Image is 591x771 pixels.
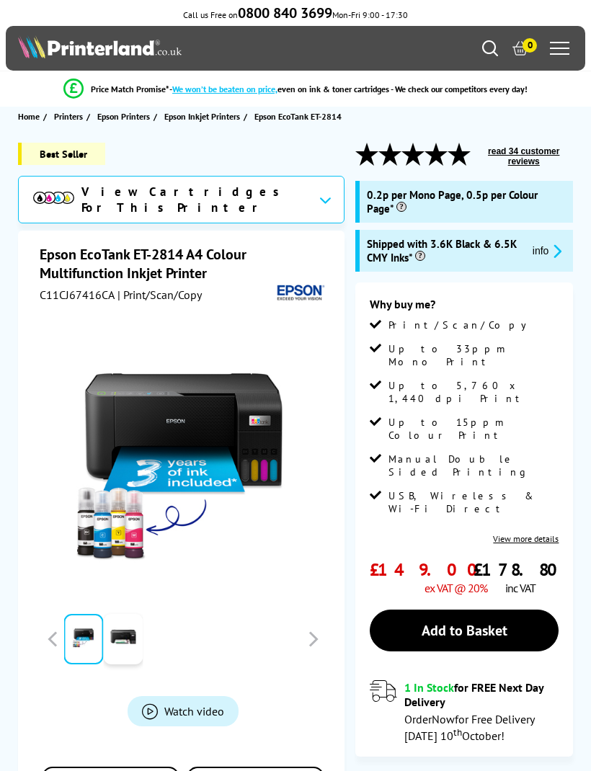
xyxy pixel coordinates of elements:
span: Epson Printers [97,109,150,124]
sup: th [453,726,462,739]
img: View Cartridges [33,192,74,205]
img: Epson EcoTank ET-2814 [71,343,295,567]
span: Manual Double Sided Printing [388,453,559,478]
a: View more details [493,533,559,544]
a: Home [18,109,43,124]
span: £149.00 [370,558,487,581]
a: Product_All_Videos [128,696,239,726]
button: read 34 customer reviews [474,146,573,167]
span: Print/Scan/Copy [388,318,537,331]
span: Up to 5,760 x 1,440 dpi Print [388,379,559,405]
a: Add to Basket [370,610,559,651]
div: Why buy me? [370,297,559,318]
span: inc VAT [505,581,536,595]
a: Epson EcoTank ET-2814 [254,109,345,124]
span: Now [432,712,455,726]
span: View Cartridges For This Printer [81,184,308,215]
span: C11CJ67416CA [40,288,115,302]
a: 0 [512,40,528,56]
span: Best Seller [18,143,105,165]
a: Printerland Logo [18,35,295,61]
span: Home [18,109,40,124]
span: ex VAT @ 20% [425,581,487,595]
button: promo-description [528,243,566,259]
b: 0800 840 3699 [238,4,332,22]
span: USB, Wireless & Wi-Fi Direct [388,489,559,515]
a: Epson Printers [97,109,154,124]
li: modal_Promise [7,76,584,102]
img: Printerland Logo [18,35,182,58]
div: modal_delivery [370,680,559,742]
h1: Epson EcoTank ET-2814 A4 Colour Multifunction Inkjet Printer [40,245,327,282]
span: We won’t be beaten on price, [172,84,277,94]
span: Order for Free Delivery [DATE] 10 October! [404,712,534,743]
a: Search [482,40,498,56]
span: Price Match Promise* [91,84,169,94]
span: Epson EcoTank ET-2814 [254,109,342,124]
span: | Print/Scan/Copy [117,288,202,302]
span: Up to 15ppm Colour Print [388,416,559,442]
span: £178.80 [474,558,567,581]
a: 0800 840 3699 [238,9,332,20]
span: 1 In Stock [404,680,454,695]
a: Epson Inkjet Printers [164,109,244,124]
span: 0 [523,38,537,53]
div: for FREE Next Day Delivery [404,680,559,709]
span: Watch video [164,704,224,718]
img: Epson [272,282,326,304]
a: Printers [54,109,86,124]
span: Printers [54,109,83,124]
span: Epson Inkjet Printers [164,109,240,124]
span: Shipped with 3.6K Black & 6.5K CMY Inks* [367,237,521,264]
span: Up to 33ppm Mono Print [388,342,559,368]
span: 0.2p per Mono Page, 0.5p per Colour Page* [367,188,566,215]
div: - even on ink & toner cartridges - We check our competitors every day! [169,84,528,94]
